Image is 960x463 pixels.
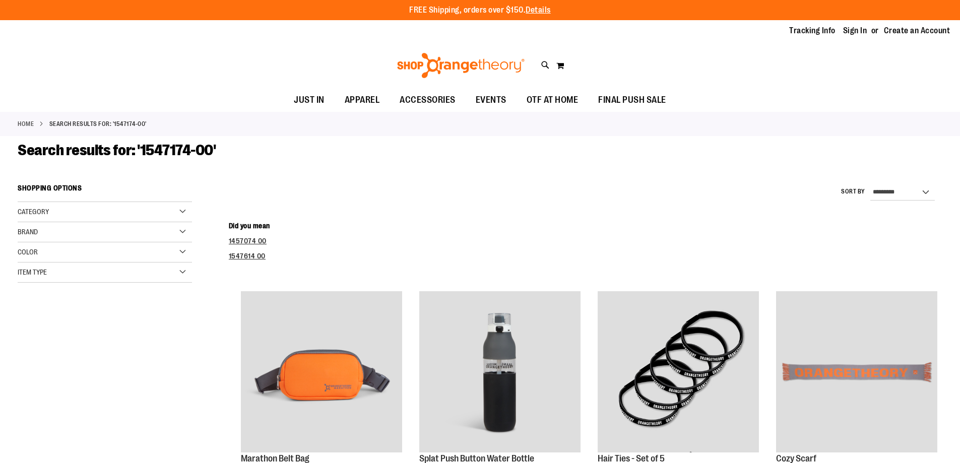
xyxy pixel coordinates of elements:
span: Category [18,208,49,216]
a: Product image for Cozy Scarf [776,291,937,454]
a: ACCESSORIES [390,89,466,112]
img: Product image for 25oz. Splat Push Button Water Bottle Grey [419,291,581,452]
span: Item Type [18,268,47,276]
strong: Search results for: '1547174-00' [49,119,147,128]
a: Marathon Belt Bag [241,291,402,454]
div: Color [18,242,192,262]
div: Category [18,202,192,222]
img: Hair Ties - Set of 5 [598,291,759,452]
a: Home [18,119,34,128]
a: Product image for 25oz. Splat Push Button Water Bottle Grey [419,291,581,454]
div: Item Type [18,262,192,283]
span: OTF AT HOME [527,89,579,111]
a: Sign In [843,25,867,36]
span: APPAREL [345,89,380,111]
a: Details [526,6,551,15]
a: Tracking Info [789,25,836,36]
span: Brand [18,228,38,236]
a: 1457074 00 [229,237,267,245]
a: OTF AT HOME [517,89,589,112]
span: FINAL PUSH SALE [598,89,666,111]
p: FREE Shipping, orders over $150. [409,5,551,16]
img: Shop Orangetheory [396,53,526,78]
span: Search results for: '1547174-00' [18,142,216,159]
img: Product image for Cozy Scarf [776,291,937,452]
a: 1547614 00 [229,252,266,260]
span: JUST IN [294,89,325,111]
div: Brand [18,222,192,242]
a: Create an Account [884,25,950,36]
dt: Did you mean [229,221,942,231]
span: EVENTS [476,89,506,111]
strong: Shopping Options [18,179,192,202]
img: Marathon Belt Bag [241,291,402,452]
a: Hair Ties - Set of 5 [598,291,759,454]
a: EVENTS [466,89,517,112]
span: Color [18,248,38,256]
a: APPAREL [335,89,390,112]
a: FINAL PUSH SALE [588,89,676,112]
a: JUST IN [284,89,335,112]
span: ACCESSORIES [400,89,456,111]
label: Sort By [841,187,865,196]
